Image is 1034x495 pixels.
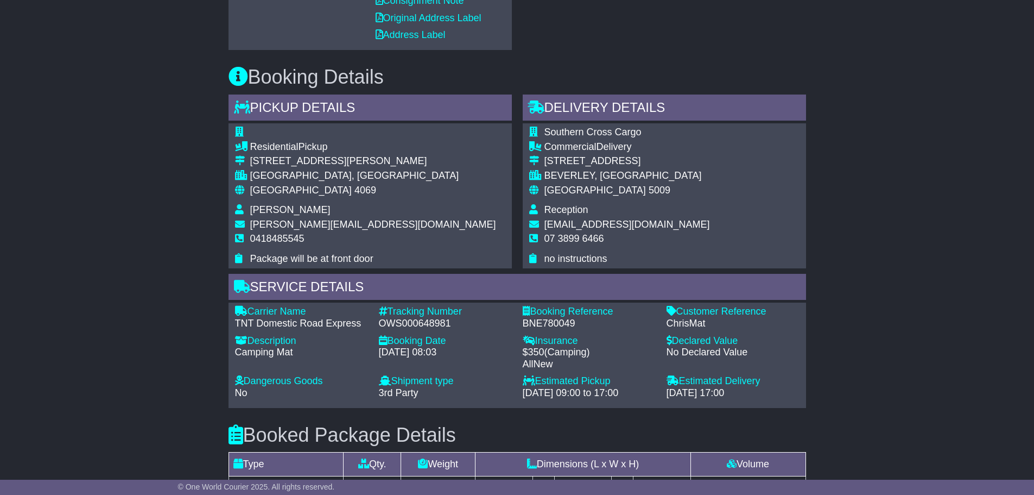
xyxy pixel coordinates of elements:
[250,170,496,182] div: [GEOGRAPHIC_DATA], [GEOGRAPHIC_DATA]
[523,375,656,387] div: Estimated Pickup
[229,66,806,88] h3: Booking Details
[544,185,646,196] span: [GEOGRAPHIC_DATA]
[544,253,607,264] span: no instructions
[229,274,806,303] div: Service Details
[250,219,496,230] span: [PERSON_NAME][EMAIL_ADDRESS][DOMAIN_NAME]
[544,170,710,182] div: BEVERLEY, [GEOGRAPHIC_DATA]
[544,155,710,167] div: [STREET_ADDRESS]
[523,335,656,347] div: Insurance
[544,219,710,230] span: [EMAIL_ADDRESS][DOMAIN_NAME]
[250,253,373,264] span: Package will be at front door
[528,347,544,358] span: 350
[235,335,368,347] div: Description
[250,141,299,152] span: Residential
[667,318,800,330] div: ChrisMat
[690,453,805,477] td: Volume
[523,95,806,124] div: Delivery Details
[178,483,335,491] span: © One World Courier 2025. All rights reserved.
[379,387,418,398] span: 3rd Party
[667,347,800,359] div: No Declared Value
[544,141,710,153] div: Delivery
[667,387,800,399] div: [DATE] 17:00
[235,318,368,330] div: TNT Domestic Road Express
[250,204,331,215] span: [PERSON_NAME]
[401,453,475,477] td: Weight
[235,387,248,398] span: No
[235,306,368,318] div: Carrier Name
[250,185,352,196] span: [GEOGRAPHIC_DATA]
[548,347,587,358] span: Camping
[379,318,512,330] div: OWS000648981
[649,185,670,196] span: 5009
[344,453,401,477] td: Qty.
[229,424,806,446] h3: Booked Package Details
[229,453,344,477] td: Type
[523,306,656,318] div: Booking Reference
[667,375,800,387] div: Estimated Delivery
[235,375,368,387] div: Dangerous Goods
[379,375,512,387] div: Shipment type
[379,347,512,359] div: [DATE] 08:03
[250,155,496,167] div: [STREET_ADDRESS][PERSON_NAME]
[379,335,512,347] div: Booking Date
[667,306,800,318] div: Customer Reference
[544,233,604,244] span: 07 3899 6466
[544,204,588,215] span: Reception
[523,387,656,399] div: [DATE] 09:00 to 17:00
[235,347,368,359] div: Camping Mat
[667,335,800,347] div: Declared Value
[523,347,656,370] div: $ ( )
[354,185,376,196] span: 4069
[250,233,305,244] span: 0418485545
[523,359,656,371] div: AllNew
[544,141,597,152] span: Commercial
[229,95,512,124] div: Pickup Details
[544,127,642,137] span: Southern Cross Cargo
[523,318,656,330] div: BNE780049
[250,141,496,153] div: Pickup
[376,12,481,23] a: Original Address Label
[379,306,512,318] div: Tracking Number
[376,29,446,40] a: Address Label
[475,453,690,477] td: Dimensions (L x W x H)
